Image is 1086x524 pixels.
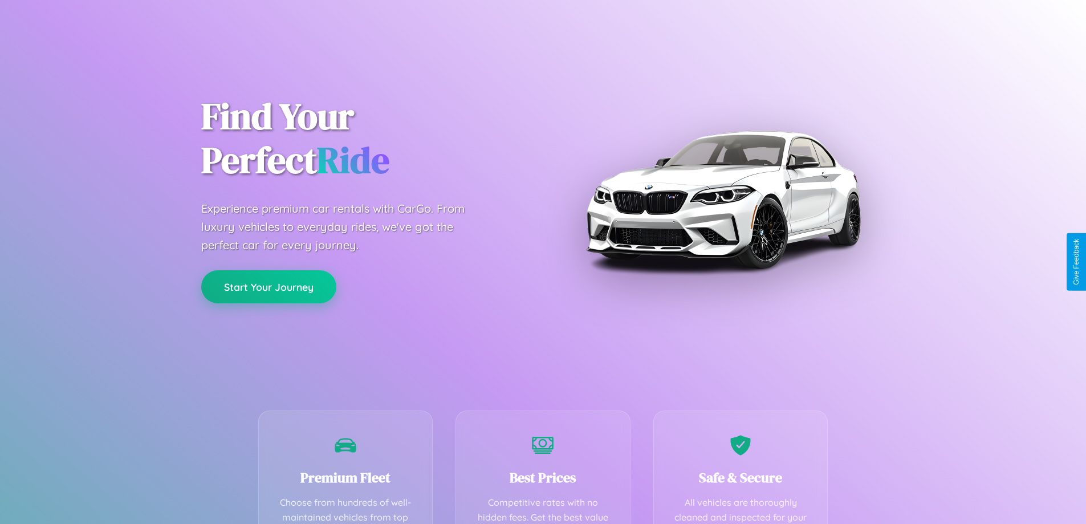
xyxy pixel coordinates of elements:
button: Start Your Journey [201,270,336,303]
p: Experience premium car rentals with CarGo. From luxury vehicles to everyday rides, we've got the ... [201,200,486,254]
h3: Safe & Secure [671,468,811,487]
h3: Premium Fleet [276,468,416,487]
span: Ride [317,135,389,185]
h1: Find Your Perfect [201,95,526,182]
h3: Best Prices [473,468,613,487]
div: Give Feedback [1072,239,1080,285]
img: Premium BMW car rental vehicle [580,57,865,342]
